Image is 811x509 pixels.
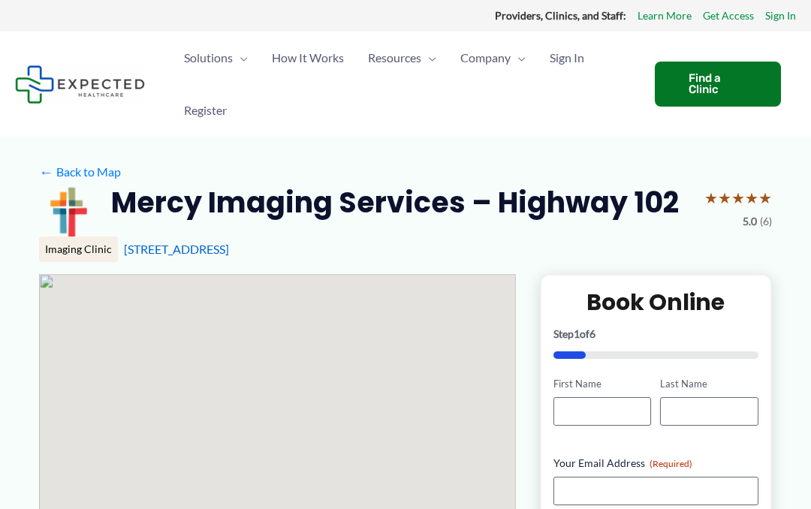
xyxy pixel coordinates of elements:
span: Menu Toggle [421,32,436,84]
span: ★ [745,184,758,212]
span: ★ [731,184,745,212]
span: ★ [718,184,731,212]
label: Last Name [660,377,758,391]
a: Sign In [538,32,596,84]
a: Sign In [765,6,796,26]
a: Find a Clinic [655,62,781,107]
span: Sign In [550,32,584,84]
label: First Name [553,377,652,391]
span: How It Works [272,32,344,84]
span: Menu Toggle [233,32,248,84]
h2: Mercy Imaging Services – Highway 102 [111,184,679,221]
a: [STREET_ADDRESS] [124,242,229,256]
nav: Primary Site Navigation [172,32,640,137]
a: CompanyMenu Toggle [448,32,538,84]
a: Learn More [638,6,692,26]
div: Imaging Clinic [39,236,118,262]
strong: Providers, Clinics, and Staff: [495,9,626,22]
a: ←Back to Map [39,161,121,183]
span: Resources [368,32,421,84]
span: (6) [760,212,772,231]
a: SolutionsMenu Toggle [172,32,260,84]
span: ← [39,164,53,179]
a: Register [172,84,239,137]
a: Get Access [703,6,754,26]
span: Solutions [184,32,233,84]
p: Step of [553,329,758,339]
span: Company [460,32,511,84]
span: 5.0 [743,212,757,231]
img: Expected Healthcare Logo - side, dark font, small [15,65,145,104]
span: ★ [758,184,772,212]
h2: Book Online [553,288,758,317]
span: Menu Toggle [511,32,526,84]
span: ★ [704,184,718,212]
a: ResourcesMenu Toggle [356,32,448,84]
a: How It Works [260,32,356,84]
span: Register [184,84,227,137]
label: Your Email Address [553,456,758,471]
span: 6 [589,327,595,340]
span: 1 [574,327,580,340]
span: (Required) [650,458,692,469]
